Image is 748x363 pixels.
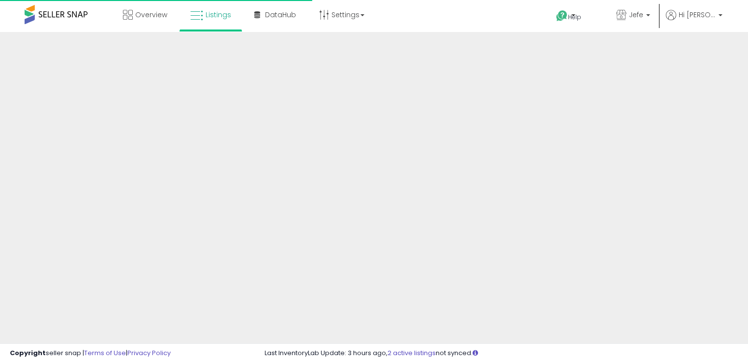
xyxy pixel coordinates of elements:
a: 2 active listings [388,348,436,358]
div: seller snap | | [10,349,171,358]
span: Help [568,13,581,21]
i: Get Help [556,10,568,22]
i: Click here to read more about un-synced listings. [473,350,478,356]
a: Terms of Use [84,348,126,358]
div: Last InventoryLab Update: 3 hours ago, not synced. [265,349,738,358]
a: Help [548,2,600,32]
a: Privacy Policy [127,348,171,358]
span: Overview [135,10,167,20]
span: Listings [206,10,231,20]
span: DataHub [265,10,296,20]
strong: Copyright [10,348,46,358]
span: Hi [PERSON_NAME] [679,10,716,20]
a: Hi [PERSON_NAME] [666,10,722,32]
span: Jefe [629,10,643,20]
